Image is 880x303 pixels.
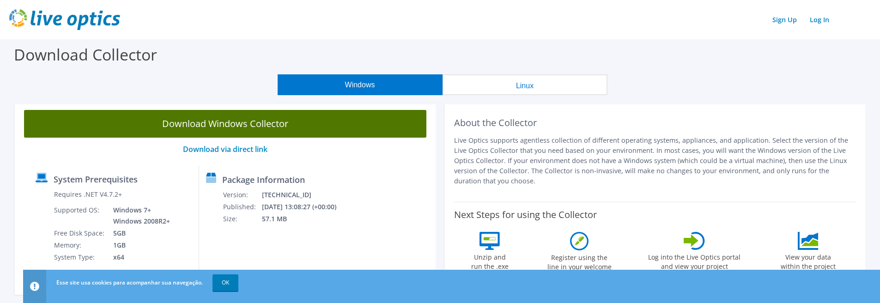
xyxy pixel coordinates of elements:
td: Supported OS: [54,204,106,227]
a: OK [212,274,238,291]
a: Log In [805,13,834,26]
label: View your data within the project [775,250,841,271]
td: x64 [106,251,172,263]
td: 1GB [106,239,172,251]
td: 57.1 MB [261,213,348,225]
label: Download Collector [14,44,157,65]
td: Published: [223,201,261,213]
h2: About the Collector [454,117,856,128]
a: Download via direct link [183,144,267,154]
label: Requires .NET V4.7.2+ [54,190,122,199]
td: Version: [223,189,261,201]
label: Next Steps for using the Collector [454,209,597,220]
td: Size: [223,213,261,225]
td: [TECHNICAL_ID] [261,189,348,201]
td: Free Disk Space: [54,227,106,239]
p: Live Optics supports agentless collection of different operating systems, appliances, and applica... [454,135,856,186]
td: Windows 7+ Windows 2008R2+ [106,204,172,227]
a: Sign Up [768,13,801,26]
label: System Prerequisites [54,175,138,184]
label: Register using the line in your welcome email [545,250,614,281]
td: [DATE] 13:08:27 (+00:00) [261,201,348,213]
button: Linux [443,74,607,95]
span: Esse site usa cookies para acompanhar sua navegação. [56,279,203,286]
td: 5GB [106,227,172,239]
td: Memory: [54,239,106,251]
label: Unzip and run the .exe [468,250,511,271]
td: System Type: [54,251,106,263]
button: Windows [278,74,443,95]
label: Package Information [222,175,305,184]
img: live_optics_svg.svg [9,9,120,30]
a: Download Windows Collector [24,110,426,138]
label: Log into the Live Optics portal and view your project [648,250,741,271]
